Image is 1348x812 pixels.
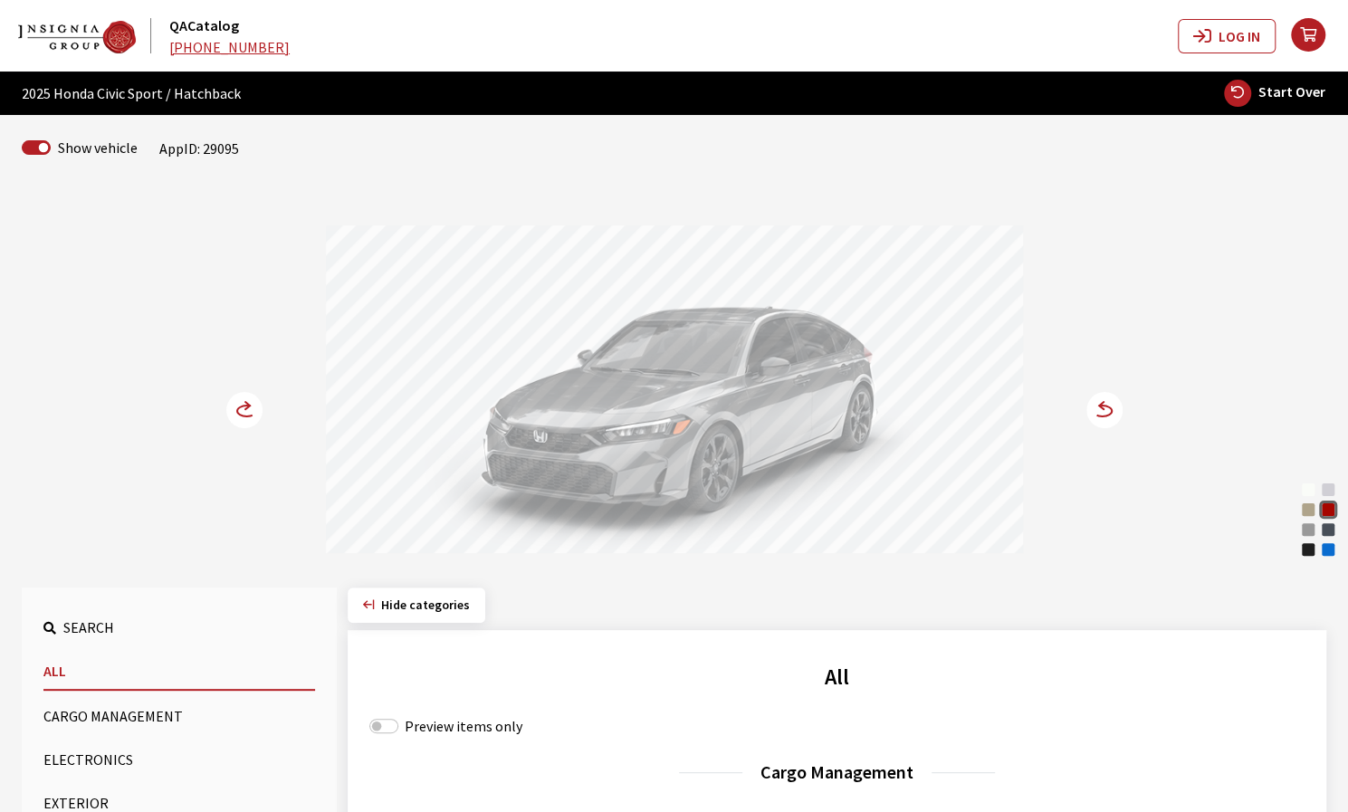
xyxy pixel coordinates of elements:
[18,18,166,53] a: QACatalog logo
[43,741,315,778] button: Electronics
[1299,521,1317,539] div: Urban Gray Pearl
[1178,19,1276,53] button: Log In
[22,82,241,104] span: 2025 Honda Civic Sport / Hatchback
[169,16,239,34] a: QACatalog
[1319,540,1337,559] div: Boost Blue Pearl
[43,698,315,734] button: Cargo Management
[159,138,239,159] div: AppID: 29095
[1319,501,1337,519] div: Rallye Red
[58,137,138,158] label: Show vehicle
[43,653,315,691] button: All
[381,597,470,613] span: Click to hide category section.
[1299,540,1317,559] div: Crystal Black Pearl
[348,588,485,623] button: Hide categories
[405,715,522,737] label: Preview items only
[169,38,290,56] a: [PHONE_NUMBER]
[369,661,1305,693] h2: All
[1258,82,1325,100] span: Start Over
[369,759,1305,786] h3: Cargo Management
[1223,79,1326,108] button: Start Over
[1319,481,1337,499] div: Solar Silver Metallic
[18,21,136,53] img: Dashboard
[1299,481,1317,499] div: Platinum White Pearl
[63,618,114,636] span: Search
[1319,521,1337,539] div: Meteorite Gray Metallic
[1290,4,1348,68] button: your cart
[1299,501,1317,519] div: Sand Dune Pearl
